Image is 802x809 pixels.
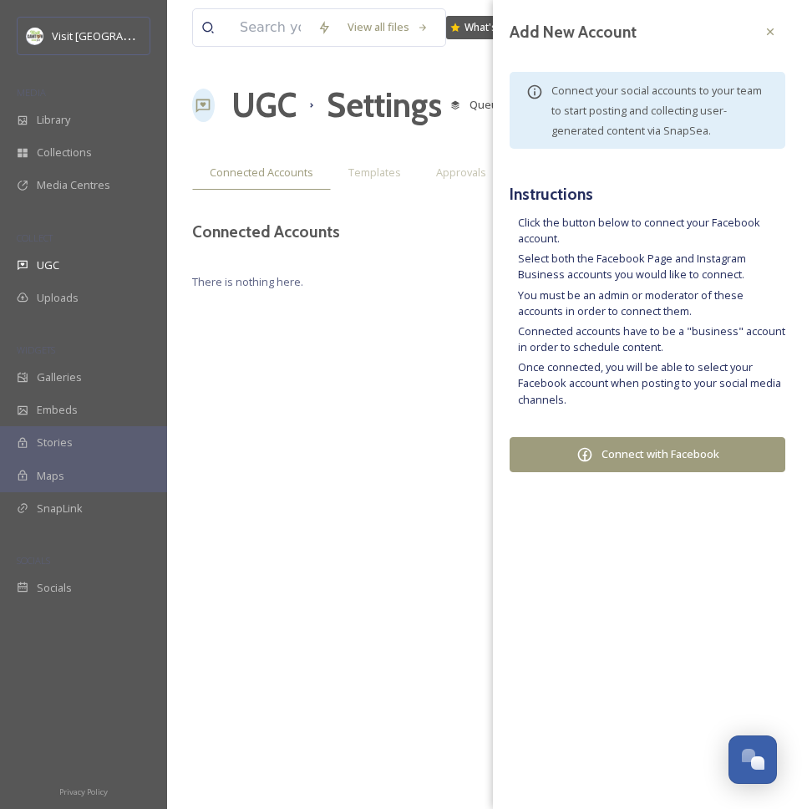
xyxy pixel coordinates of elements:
[17,343,55,356] span: WIDGETS
[231,9,309,46] input: Search your library
[17,232,53,244] span: COLLECT
[192,274,777,290] span: There is nothing here.
[37,257,59,273] span: UGC
[231,80,297,130] a: UGC
[17,554,50,567] span: SOCIALS
[52,28,181,43] span: Visit [GEOGRAPHIC_DATA]
[37,112,70,128] span: Library
[518,359,785,408] li: Once connected, you will be able to select your Facebook account when posting to your social medi...
[518,215,785,247] li: Click the button below to connect your Facebook account.
[59,781,108,801] a: Privacy Policy
[446,16,530,39] a: What's New
[510,20,637,44] h3: Add New Account
[59,786,108,797] span: Privacy Policy
[339,11,437,43] a: View all files
[37,369,82,385] span: Galleries
[327,80,442,130] h1: Settings
[37,501,83,516] span: SnapLink
[510,182,785,206] h5: Instructions
[518,251,785,282] li: Select both the Facebook Page and Instagram Business accounts you would like to connect.
[37,580,72,596] span: Socials
[551,83,762,138] span: Connect your social accounts to your team to start posting and collecting user-generated content ...
[37,402,78,418] span: Embeds
[37,468,64,484] span: Maps
[442,89,520,121] button: Queued
[210,165,313,181] span: Connected Accounts
[442,89,528,121] a: Queued
[518,323,785,355] li: Connected accounts have to be a "business" account in order to schedule content.
[436,165,486,181] span: Approvals
[27,28,43,44] img: download.jpeg
[37,290,79,306] span: Uploads
[510,437,785,472] button: Connect with Facebook
[37,145,92,160] span: Collections
[37,435,73,450] span: Stories
[348,165,401,181] span: Templates
[37,177,110,193] span: Media Centres
[728,735,777,784] button: Open Chat
[192,220,340,244] h3: Connected Accounts
[17,86,46,99] span: MEDIA
[518,287,785,319] li: You must be an admin or moderator of these accounts in order to connect them.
